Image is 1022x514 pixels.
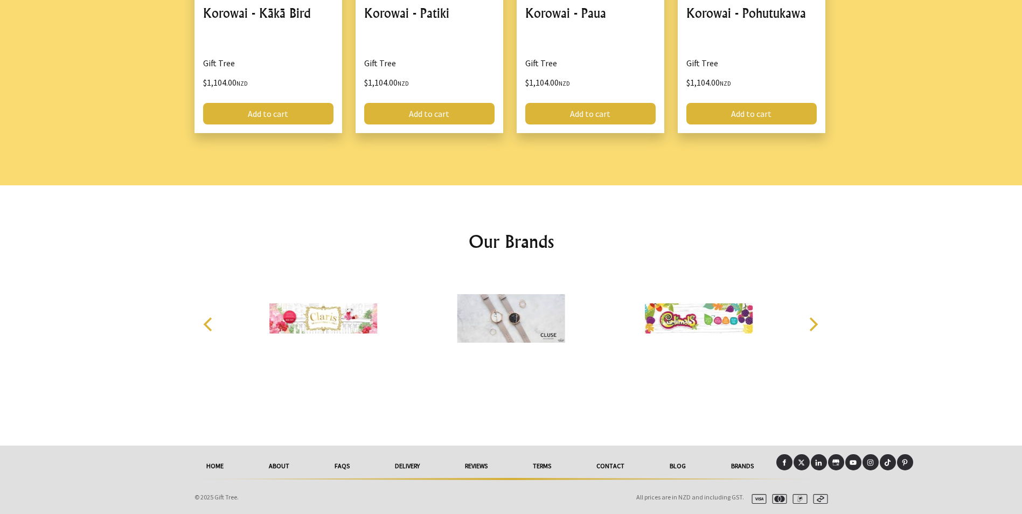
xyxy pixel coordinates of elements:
a: Add to cart [364,103,495,124]
a: X (Twitter) [794,454,810,470]
a: delivery [372,454,442,478]
a: Contact [574,454,647,478]
a: Add to cart [203,103,333,124]
a: Add to cart [525,103,656,124]
button: Previous [198,312,221,336]
img: Curlimals [645,278,753,359]
button: Next [801,312,825,336]
a: Pinterest [897,454,913,470]
a: FAQs [312,454,372,478]
img: afterpay.svg [809,494,828,504]
img: visa.svg [747,494,767,504]
a: Instagram [863,454,879,470]
a: Brands [708,454,776,478]
a: Tiktok [880,454,896,470]
a: Add to cart [686,103,817,124]
a: Facebook [776,454,792,470]
img: paypal.svg [788,494,808,504]
a: reviews [442,454,510,478]
span: © 2025 Gift Tree. [194,493,239,501]
a: About [246,454,312,478]
img: Cluse [457,278,565,359]
a: Youtube [845,454,861,470]
h2: Our Brands [192,228,830,254]
a: Blog [647,454,708,478]
img: mastercard.svg [768,494,787,504]
a: LinkedIn [811,454,827,470]
img: CLARIS THE CHICEST MOUSE IN PARIS [269,278,377,359]
span: All prices are in NZD and including GST. [636,493,744,501]
a: HOME [184,454,246,478]
a: Terms [510,454,574,478]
